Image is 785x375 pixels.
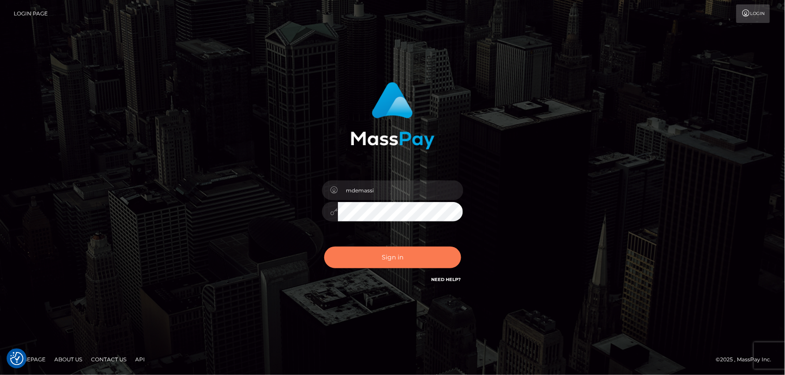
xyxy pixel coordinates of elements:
button: Consent Preferences [10,352,23,365]
img: Revisit consent button [10,352,23,365]
img: MassPay Login [351,82,435,150]
a: Need Help? [432,277,461,282]
a: Homepage [10,352,49,366]
a: API [132,352,148,366]
a: Contact Us [87,352,130,366]
button: Sign in [324,247,461,268]
a: About Us [51,352,86,366]
input: Username... [338,180,463,200]
a: Login Page [14,4,48,23]
a: Login [736,4,770,23]
div: © 2025 , MassPay Inc. [716,355,778,364]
